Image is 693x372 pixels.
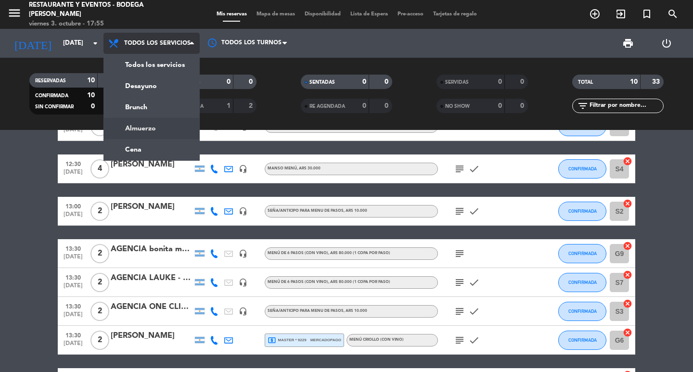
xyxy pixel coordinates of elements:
[61,243,85,254] span: 13:30
[29,0,166,19] div: Restaurante y Eventos - Bodega [PERSON_NAME]
[35,78,66,83] span: RESERVADAS
[647,29,686,58] div: LOG OUT
[90,244,109,263] span: 2
[104,118,199,139] a: Almuerzo
[309,80,335,85] span: SENTADAS
[558,273,606,292] button: CONFIRMADA
[35,104,74,109] span: SIN CONFIRMAR
[61,127,85,138] span: [DATE]
[558,159,606,179] button: CONFIRMADA
[111,272,192,284] div: AGENCIA LAUKE - [PERSON_NAME]
[346,12,393,17] span: Lista de Espera
[578,80,593,85] span: TOTAL
[104,54,199,76] a: Todos los servicios
[428,12,482,17] span: Tarjetas de regalo
[454,163,465,175] i: subject
[623,270,632,280] i: cancel
[623,299,632,308] i: cancel
[268,280,390,284] span: MENÚ DE 6 PASOS (Con vino)
[520,103,526,109] strong: 0
[29,19,166,29] div: viernes 3. octubre - 17:55
[90,273,109,292] span: 2
[568,251,597,256] span: CONFIRMADA
[589,101,663,111] input: Filtrar por nombre...
[568,166,597,171] span: CONFIRMADA
[468,163,480,175] i: check
[7,6,22,24] button: menu
[622,38,634,49] span: print
[61,271,85,282] span: 13:30
[239,165,247,173] i: headset_mic
[239,278,247,287] i: headset_mic
[568,308,597,314] span: CONFIRMADA
[623,156,632,166] i: cancel
[91,103,95,110] strong: 0
[454,334,465,346] i: subject
[124,40,191,47] span: Todos los servicios
[445,104,470,109] span: NO SHOW
[111,243,192,256] div: AGENCIA bonita mza | [PERSON_NAME]
[623,199,632,208] i: cancel
[445,80,469,85] span: SERVIDAS
[268,336,307,345] span: master * 9229
[454,205,465,217] i: subject
[87,92,95,99] strong: 10
[385,78,390,85] strong: 0
[468,205,480,217] i: check
[558,202,606,221] button: CONFIRMADA
[310,337,341,343] span: mercadopago
[249,103,255,109] strong: 2
[111,201,192,213] div: [PERSON_NAME]
[252,12,300,17] span: Mapa de mesas
[568,337,597,343] span: CONFIRMADA
[498,78,502,85] strong: 0
[90,38,101,49] i: arrow_drop_down
[212,12,252,17] span: Mis reservas
[90,331,109,350] span: 2
[104,76,199,97] a: Desayuno
[362,103,366,109] strong: 0
[61,211,85,222] span: [DATE]
[568,280,597,285] span: CONFIRMADA
[349,338,404,342] span: MENÚ CRIOLLO (Con vino)
[328,280,390,284] span: , ARS 80.000 (1 copa por paso)
[111,330,192,342] div: [PERSON_NAME]
[393,12,428,17] span: Pre-acceso
[454,277,465,288] i: subject
[577,100,589,112] i: filter_list
[61,311,85,322] span: [DATE]
[239,249,247,258] i: headset_mic
[268,336,276,345] i: local_atm
[454,248,465,259] i: subject
[90,159,109,179] span: 4
[652,78,662,85] strong: 33
[297,167,321,170] span: , ARS 30.000
[468,334,480,346] i: check
[111,158,192,171] div: [PERSON_NAME]
[61,254,85,265] span: [DATE]
[362,78,366,85] strong: 0
[239,207,247,216] i: headset_mic
[90,302,109,321] span: 2
[7,6,22,20] i: menu
[589,8,601,20] i: add_circle_outline
[227,78,231,85] strong: 0
[309,104,345,109] span: RE AGENDADA
[385,103,390,109] strong: 0
[498,103,502,109] strong: 0
[623,241,632,251] i: cancel
[61,340,85,351] span: [DATE]
[61,282,85,294] span: [DATE]
[623,328,632,337] i: cancel
[641,8,653,20] i: turned_in_not
[61,169,85,180] span: [DATE]
[328,251,390,255] span: , ARS 80.000 (1 copa por paso)
[104,97,199,118] a: Brunch
[61,300,85,311] span: 13:30
[630,78,638,85] strong: 10
[61,158,85,169] span: 12:30
[104,139,199,160] a: Cena
[454,306,465,317] i: subject
[61,329,85,340] span: 13:30
[568,208,597,214] span: CONFIRMADA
